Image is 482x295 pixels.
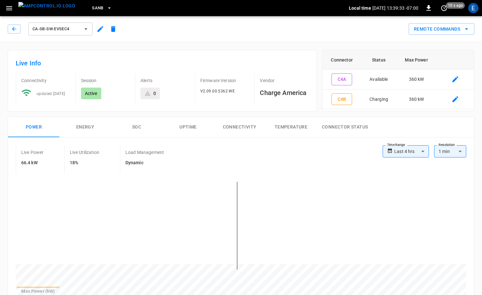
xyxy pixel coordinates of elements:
h6: 18% [70,159,99,167]
table: connector table [323,50,474,109]
div: profile-icon [468,3,478,13]
span: SanB [92,5,104,12]
div: 1 min [434,145,466,157]
h6: 66.4 kW [21,159,44,167]
td: 360 kW [396,70,437,90]
span: 10 s ago [446,2,465,9]
button: C4B [332,93,352,105]
h6: Live Info [16,58,309,68]
button: SanB [89,2,114,14]
h6: Dynamic [125,159,164,167]
button: Connectivity [214,117,265,138]
label: Resolution [439,142,455,147]
img: ampcontrol.io logo [18,2,75,10]
td: Available [361,70,396,90]
button: C4A [332,73,352,85]
p: Live Utilization [70,149,99,156]
p: Alerts [141,77,190,84]
span: V2.09.00.5362.WE [200,89,235,93]
td: 360 kW [396,90,437,109]
button: Temperature [265,117,317,138]
button: Power [8,117,59,138]
button: SOC [111,117,162,138]
button: Uptime [162,117,214,138]
button: Remote Commands [409,23,474,35]
div: Last 4 hrs [394,145,429,157]
div: remote commands options [409,23,474,35]
p: Live Power [21,149,44,156]
th: Max Power [396,50,437,70]
button: Connector Status [317,117,373,138]
label: Time Range [387,142,405,147]
button: ca-sb-sw-evseC4 [28,23,93,35]
span: ca-sb-sw-evseC4 [32,25,80,33]
p: Vendor [260,77,309,84]
td: Charging [361,90,396,109]
h6: Charge America [260,88,309,98]
button: Energy [59,117,111,138]
p: Connectivity [21,77,70,84]
th: Connector [323,50,361,70]
p: [DATE] 13:39:33 -07:00 [372,5,418,11]
div: 0 [153,90,156,97]
p: Local time [349,5,371,11]
span: updated [DATE] [37,91,65,96]
button: set refresh interval [439,3,449,13]
th: Status [361,50,396,70]
p: Firmware Version [200,77,250,84]
p: Load Management [125,149,164,156]
p: Session [81,77,130,84]
p: Active [85,90,97,97]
